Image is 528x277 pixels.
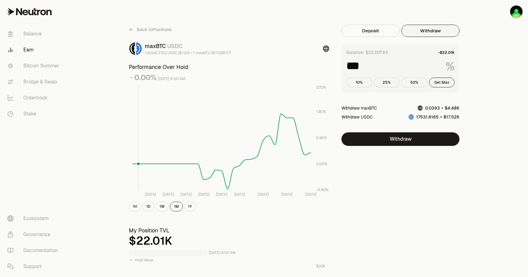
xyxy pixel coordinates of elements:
span: Back to Positions [137,26,172,33]
h3: Performance Over Hold [129,63,329,71]
tspan: [DATE] [216,192,227,197]
button: Get Max [429,78,455,87]
div: $22.01K [129,235,329,247]
a: Orderbook [2,90,66,106]
tspan: 1.80% [316,109,326,114]
a: Bridge & Swap [2,74,66,90]
button: 50% [401,78,427,87]
span: USDC [167,42,183,50]
img: KO [510,6,522,18]
button: Deposit [341,25,400,37]
img: maxBTC Logo [418,106,423,110]
button: 1M [170,202,183,211]
button: 1Y [184,202,196,211]
button: 1D [142,202,154,211]
img: USDC Logo [136,42,142,55]
a: Support [2,259,66,275]
button: 1W [156,202,169,211]
a: Stake [2,106,66,122]
div: 0.00% [134,73,157,82]
tspan: [DATE] [163,192,174,197]
button: Withdraw [401,25,459,37]
tspan: [DATE] [305,192,317,197]
div: Withdraw USDC [341,114,373,120]
button: Withdraw [341,132,459,146]
button: 25% [374,78,400,87]
a: Balance [2,26,66,42]
a: Earn [2,42,66,58]
img: maxBTC Logo [129,42,135,55]
a: Documentation [2,243,66,259]
span: Hold Value [135,258,153,263]
tspan: [DATE] [258,192,269,197]
div: maxBTC [145,42,231,50]
div: [DATE] 9:00 AM [158,75,185,82]
a: Back toPositions [129,25,172,34]
div: Balance: $22,007.65 [346,49,388,55]
span: % [446,60,455,73]
tspan: [DATE] [198,192,210,197]
h3: My Position TVL [129,226,329,235]
tspan: 2.70% [316,85,326,90]
tspan: -0.90% [316,187,329,192]
div: [DATE] 9:02 AM [209,249,236,256]
tspan: [DATE] [180,192,192,197]
tspan: 0.00% [316,162,327,167]
tspan: [DATE] [234,192,245,197]
tspan: 0.90% [316,135,327,140]
div: 114,042.3752 USDC ($1.00) = 1 maxBTC ($113,997.17) [145,50,231,55]
img: USDC Logo [409,114,414,119]
a: Ecosystem [2,211,66,227]
button: 10% [346,78,372,87]
a: Governance [2,227,66,243]
button: 1H [129,202,141,211]
a: Bitcoin Summer [2,58,66,74]
tspan: $22K [316,264,325,269]
tspan: [DATE] [145,192,156,197]
tspan: [DATE] [281,192,293,197]
div: Withdraw maxBTC [341,105,377,111]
